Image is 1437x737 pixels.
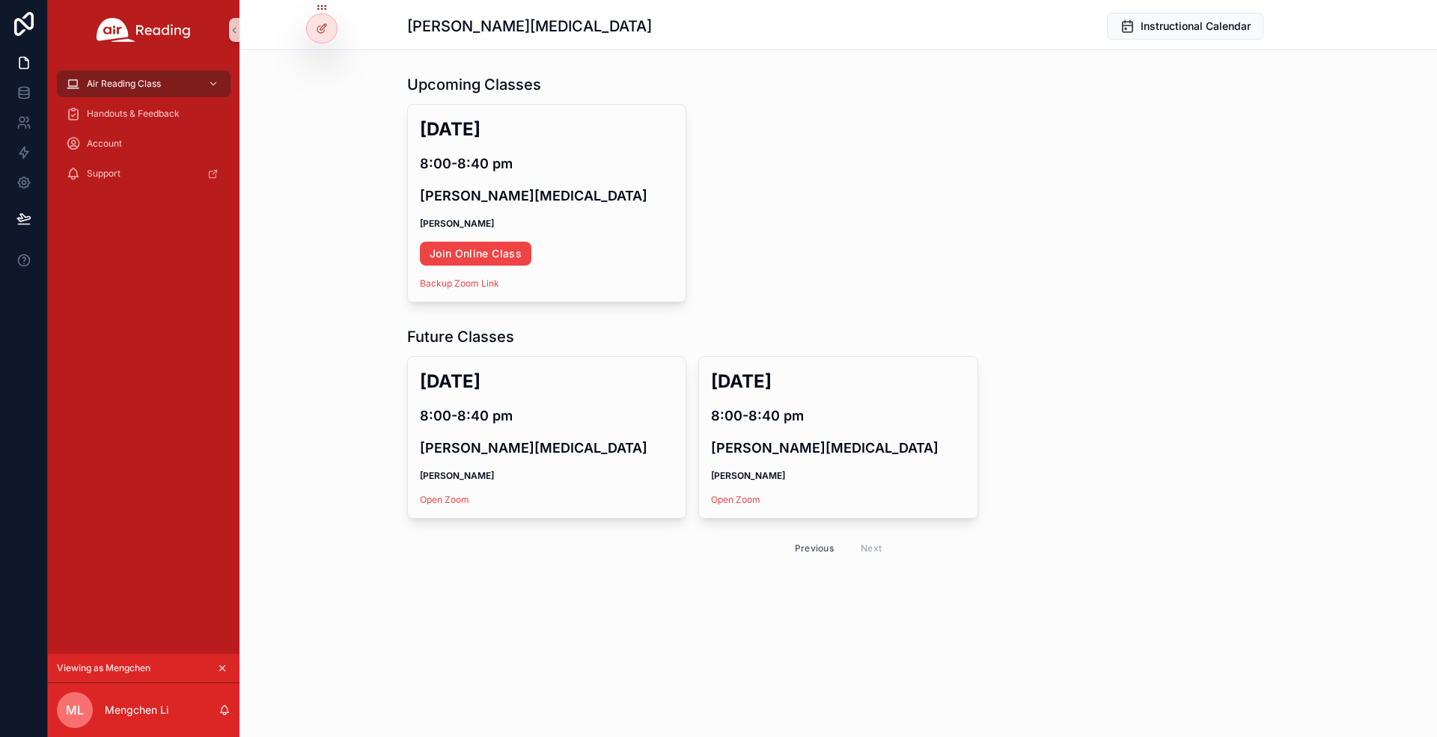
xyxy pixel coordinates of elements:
h4: [PERSON_NAME][MEDICAL_DATA] [711,438,965,458]
h4: 8:00-8:40 pm [420,153,674,174]
a: Backup Zoom Link [420,278,499,289]
strong: [PERSON_NAME] [711,470,785,481]
a: Support [57,160,231,187]
span: Support [87,168,120,180]
h1: Future Classes [407,326,514,347]
span: Account [87,138,122,150]
h2: [DATE] [711,369,965,394]
h2: [DATE] [420,369,674,394]
span: Air Reading Class [87,78,161,90]
span: Instructional Calendar [1141,19,1251,34]
h4: [PERSON_NAME][MEDICAL_DATA] [420,438,674,458]
img: App logo [97,18,191,42]
a: Open Zoom [711,494,760,505]
div: scrollable content [48,60,239,207]
h4: [PERSON_NAME][MEDICAL_DATA] [420,186,674,206]
strong: [PERSON_NAME] [420,470,494,481]
button: Previous [784,536,844,560]
h4: 8:00-8:40 pm [711,406,965,426]
strong: [PERSON_NAME] [420,218,494,229]
span: ML [66,701,84,719]
span: Handouts & Feedback [87,108,180,120]
p: Mengchen Li [105,703,168,718]
a: Open Zoom [420,494,469,505]
a: Handouts & Feedback [57,100,231,127]
a: Join Online Class [420,242,531,266]
button: Instructional Calendar [1107,13,1263,40]
h1: [PERSON_NAME][MEDICAL_DATA] [407,16,652,37]
span: Viewing as Mengchen [57,662,150,674]
h2: [DATE] [420,117,674,141]
h1: Upcoming Classes [407,74,541,95]
h4: 8:00-8:40 pm [420,406,674,426]
a: Account [57,130,231,157]
a: Air Reading Class [57,70,231,97]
